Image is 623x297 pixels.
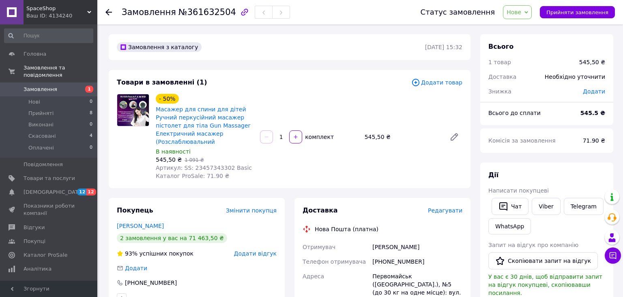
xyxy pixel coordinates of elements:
div: 2 замовлення у вас на 71 463,50 ₴ [117,233,227,243]
span: Покупець [117,206,153,214]
span: Головна [24,50,46,58]
span: Змінити покупця [226,207,277,214]
span: 71.90 ₴ [583,137,605,144]
span: Дії [488,171,498,179]
span: 0 [90,121,92,128]
span: 8 [90,110,92,117]
span: Адреса [303,273,324,280]
span: 4 [90,132,92,140]
span: Отримувач [303,244,335,250]
span: В наявності [156,148,191,155]
span: Прийняти замовлення [546,9,608,15]
span: SpaceShop [26,5,87,12]
b: 545.5 ₴ [580,110,605,116]
button: Чат [492,198,528,215]
span: Доставка [303,206,338,214]
div: - 50% [156,94,179,104]
span: 1 [85,86,93,93]
span: Нове [507,9,521,15]
span: 93% [125,250,137,257]
span: Показники роботи компанії [24,202,75,217]
div: успішних покупок [117,249,193,258]
div: комплект [303,133,335,141]
time: [DATE] 15:32 [425,44,462,50]
a: Telegram [564,198,604,215]
span: Редагувати [428,207,462,214]
span: 0 [90,98,92,106]
span: 1 091 ₴ [185,157,204,163]
span: Артикул: SS: 23457343302 Basic [156,165,252,171]
span: Доставка [488,74,516,80]
span: Каталог ProSale [24,251,67,259]
span: Виконані [28,121,54,128]
button: Скопіювати запит на відгук [488,252,598,269]
input: Пошук [4,28,93,43]
span: Товари в замовленні (1) [117,78,207,86]
span: №361632504 [178,7,236,17]
span: Каталог ProSale: 71.90 ₴ [156,173,229,179]
a: WhatsApp [488,218,531,234]
span: Всього до сплати [488,110,541,116]
div: [PERSON_NAME] [371,240,464,254]
span: 545,50 ₴ [156,156,182,163]
span: Оплачені [28,144,54,152]
span: Повідомлення [24,161,63,168]
div: [PHONE_NUMBER] [124,279,178,287]
div: Нова Пошта (платна) [313,225,380,233]
span: Написати покупцеві [488,187,549,194]
span: Додати товар [411,78,462,87]
span: 12 [77,189,86,195]
div: Статус замовлення [421,8,495,16]
span: Додати відгук [234,250,277,257]
span: 1 товар [488,59,511,65]
span: Замовлення [122,7,176,17]
div: [PHONE_NUMBER] [371,254,464,269]
span: Додати [583,88,605,95]
span: Прийняті [28,110,54,117]
span: Телефон отримувача [303,258,366,265]
div: 545,50 ₴ [579,58,605,66]
span: Нові [28,98,40,106]
span: 0 [90,144,92,152]
div: Ваш ID: 4134240 [26,12,97,20]
a: Масажер для спини для дітей Ручний перкусійний масажер пістолет для тіла Gun Massager Електричний... [156,106,250,145]
span: Замовлення [24,86,57,93]
span: Покупці [24,238,45,245]
span: Додати [125,265,147,271]
span: Знижка [488,88,511,95]
a: Viber [532,198,560,215]
button: Прийняти замовлення [540,6,615,18]
div: 545,50 ₴ [361,131,443,143]
button: Чат з покупцем [605,247,621,264]
span: Відгуки [24,224,45,231]
div: Замовлення з каталогу [117,42,202,52]
span: Аналітика [24,265,52,273]
span: Замовлення та повідомлення [24,64,97,79]
img: Масажер для спини для дітей Ручний перкусійний масажер пістолет для тіла Gun Massager Електричний... [117,94,149,126]
span: Скасовані [28,132,56,140]
div: Повернутися назад [105,8,112,16]
span: Комісія за замовлення [488,137,556,144]
span: Гаманець компанії [24,279,75,294]
span: Товари та послуги [24,175,75,182]
span: 12 [86,189,96,195]
a: [PERSON_NAME] [117,223,164,229]
span: Всього [488,43,513,50]
span: [DEMOGRAPHIC_DATA] [24,189,84,196]
div: Необхідно уточнити [540,68,610,86]
a: Редагувати [446,129,462,145]
span: У вас є 30 днів, щоб відправити запит на відгук покупцеві, скопіювавши посилання. [488,273,602,296]
span: Запит на відгук про компанію [488,242,578,248]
